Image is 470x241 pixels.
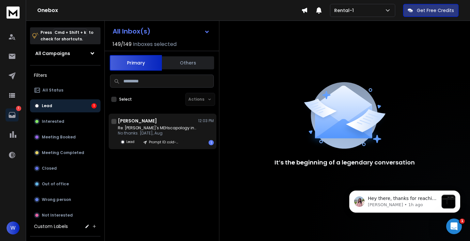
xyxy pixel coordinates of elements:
h1: All Campaigns [35,50,70,57]
h3: Inboxes selected [133,40,177,48]
iframe: Intercom live chat [446,219,462,234]
div: 1 [91,103,97,108]
button: Others [162,56,214,70]
p: 1 [16,106,21,111]
button: All Status [30,84,101,97]
button: Closed [30,162,101,175]
p: Out of office [42,181,69,187]
button: All Inbox(s) [107,25,215,38]
h3: Custom Labels [34,223,68,230]
p: Lead [126,139,134,144]
p: All Status [42,88,63,93]
p: Not Interested [42,213,73,218]
p: Meeting Booked [42,135,76,140]
label: Select [119,97,132,102]
p: Get Free Credits [417,7,454,14]
button: W [7,221,20,234]
button: Meeting Completed [30,146,101,159]
button: Get Free Credits [403,4,459,17]
button: Meeting Booked [30,131,101,144]
p: Press to check for shortcuts. [40,29,93,42]
button: Primary [110,55,162,71]
h1: All Inbox(s) [113,28,150,35]
iframe: Intercom notifications message [339,177,470,223]
p: It’s the beginning of a legendary conversation [274,158,415,167]
button: Interested [30,115,101,128]
span: 1 [460,219,465,224]
p: Re: [PERSON_NAME]'s MEHscapology insights [118,125,196,131]
p: Wrong person [42,197,71,202]
img: logo [7,7,20,19]
span: Cmd + Shift + k [54,29,87,36]
span: 149 / 149 [113,40,132,48]
p: Closed [42,166,57,171]
h1: [PERSON_NAME] [118,118,157,124]
button: Not Interested [30,209,101,222]
button: Lead1 [30,99,101,112]
p: Prompt ID: cold-ai-reply-b5 (cold outreach) (11/08) [149,140,180,145]
div: 1 [209,140,214,145]
p: Rental-1 [334,7,356,14]
button: Out of office [30,177,101,191]
button: Wrong person [30,193,101,206]
p: Interested [42,119,64,124]
h1: Onebox [37,7,301,14]
p: Meeting Completed [42,150,84,155]
p: 12:03 PM [198,118,214,123]
p: Lead [42,103,52,108]
button: All Campaigns [30,47,101,60]
h3: Filters [30,71,101,80]
a: 1 [6,108,19,121]
p: No thanks. [DATE], Aug [118,131,196,136]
